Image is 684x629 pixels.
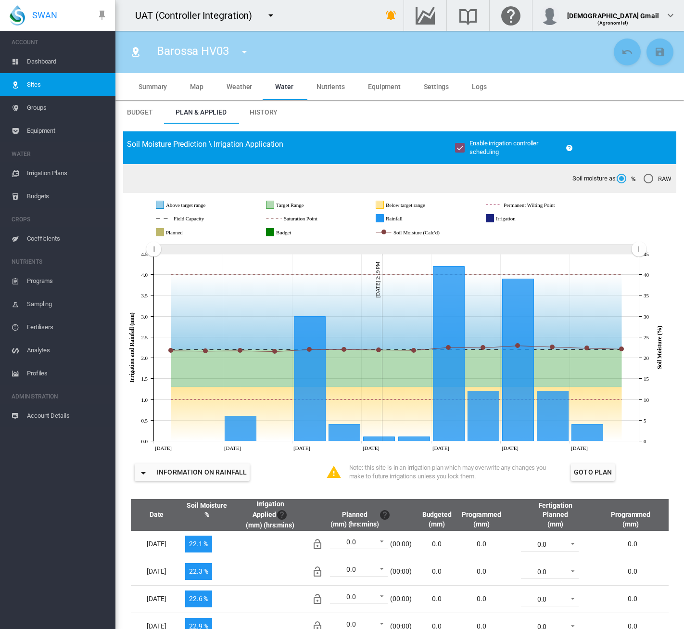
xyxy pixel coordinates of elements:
[156,214,237,223] g: Field Capacity
[572,424,603,441] g: Rainfall Tue 19 Aug, 2025 0.4
[12,389,108,404] span: ADMINISTRATION
[456,585,507,613] td: 0.0
[276,509,288,521] md-icon: Runtimes shown here are estimates based on total irrigation applied and block application rates.
[656,326,663,369] tspan: Soil Moisture (%)
[156,228,213,237] g: Planned
[185,563,212,580] span: 22.3 %
[141,397,148,403] tspan: 1.0
[446,346,450,349] circle: Soil Moisture (Calc'd) Fri 15 Aug, 2025 22.5
[155,445,172,450] tspan: [DATE]
[468,391,499,441] g: Rainfall Sat 16 Aug, 2025 1.2
[130,46,141,58] md-icon: icon-map-marker-radius
[27,96,108,119] span: Groups
[169,348,173,352] circle: Soil Moisture (Calc'd) Thu 07 Aug, 2025 21.7
[312,593,323,605] md-icon: Irrigation unlocked
[225,416,256,441] g: Rainfall Sat 09 Aug, 2025 0.6
[275,83,293,90] span: Water
[273,349,277,353] circle: Soil Moisture (Calc'd) Sun 10 Aug, 2025 21.5
[157,44,229,58] span: Barossa HV03
[127,140,283,149] span: Soil Moisture Prediction \ Irrigation Application
[27,162,108,185] span: Irrigation Plans
[138,467,149,479] md-icon: icon-menu-down
[141,314,148,320] tspan: 3.0
[486,214,547,223] g: Irrigation
[364,436,395,441] g: Rainfall Wed 13 Aug, 2025 0.1
[537,391,569,441] g: Rainfall Mon 18 Aug, 2025 1.2
[265,10,277,21] md-icon: icon-menu-down
[185,536,212,553] span: 22.1 %
[631,241,647,257] g: Zoom chart using cursor arrows
[604,499,669,530] th: Programmed (mm)
[27,73,108,96] span: Sites
[432,445,449,450] tspan: [DATE]
[185,590,212,608] span: 22.6 %
[141,251,148,257] tspan: 4.5
[644,438,646,444] tspan: 0
[145,241,162,257] g: Zoom chart using cursor arrows
[312,566,323,578] md-icon: Irrigation unlocked
[620,347,623,351] circle: Soil Moisture (Calc'd) Wed 20 Aug, 2025 22.1
[469,140,538,155] span: Enable irrigation controller scheduling
[227,83,252,90] span: Weather
[376,201,462,209] g: Below target range
[27,293,108,316] span: Sampling
[644,355,649,361] tspan: 20
[604,585,669,613] td: 0.0
[537,595,547,603] div: 0.0
[399,436,430,441] g: Rainfall Thu 14 Aug, 2025 0.1
[27,362,108,385] span: Profiles
[131,558,175,585] td: [DATE]
[456,558,507,585] td: 0.0
[238,348,242,352] circle: Soil Moisture (Calc'd) Sat 09 Aug, 2025 21.7
[604,531,669,558] td: 0.0
[654,46,666,58] md-icon: icon-content-save
[503,279,534,441] g: Rainfall Sun 17 Aug, 2025 3.9
[621,46,633,58] md-icon: icon-undo
[266,214,353,223] g: Saturation Point
[312,539,323,550] md-icon: Irrigation unlocked
[390,594,411,604] div: (00:00)
[571,445,588,450] tspan: [DATE]
[377,348,380,352] circle: Soil Moisture (Calc'd) Wed 13 Aug, 2025 21.9
[141,418,148,424] tspan: 0.5
[10,5,25,26] img: SWAN-Landscape-Logo-Colour-drop.png
[135,9,261,22] div: UAT (Controller Integration)
[571,463,615,481] button: Goto Plan
[481,346,485,349] circle: Soil Moisture (Calc'd) Sat 16 Aug, 2025 22.4
[507,499,604,530] th: Fertigation Planned (mm)
[235,42,254,62] button: icon-menu-down
[368,83,401,90] span: Equipment
[302,501,417,529] div: Planned (mm) (hrs:mins)
[346,593,356,601] div: 0.0
[644,334,649,340] tspan: 25
[585,346,589,350] circle: Soil Moisture (Calc'd) Tue 19 Aug, 2025 22.3
[153,244,639,254] rect: Zoom chart using cursor arrows
[294,316,326,441] g: Rainfall Mon 11 Aug, 2025 3
[128,312,135,383] tspan: Irrigation and Rainfall (mm)
[141,438,148,444] tspan: 0.0
[644,272,649,278] tspan: 40
[131,531,175,558] td: [DATE]
[376,214,431,223] g: Rainfall
[126,42,145,62] button: Click to go to list of Sites
[418,499,456,530] th: Budgeted (mm)
[27,227,108,250] span: Coefficients
[224,445,241,450] tspan: [DATE]
[644,314,649,320] tspan: 30
[614,39,641,65] button: Cancel Changes
[127,108,152,116] span: Budget
[644,293,649,298] tspan: 35
[12,146,108,162] span: WATER
[472,83,487,90] span: Logs
[644,174,671,183] md-radio-button: RAW
[27,119,108,142] span: Equipment
[644,418,646,424] tspan: 5
[27,339,108,362] span: Analytes
[381,6,401,25] button: icon-bell-ring
[131,585,175,613] td: [DATE]
[390,567,411,577] div: (00:00)
[12,35,108,50] span: ACCOUNT
[141,355,148,361] tspan: 2.0
[363,445,380,450] tspan: [DATE]
[376,228,476,237] g: Soil Moisture (Calc'd)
